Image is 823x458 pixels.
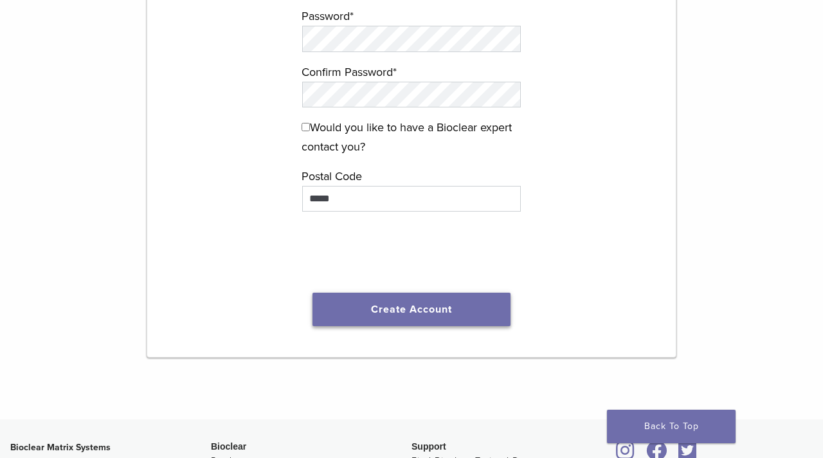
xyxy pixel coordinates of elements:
[314,227,509,277] iframe: reCAPTCHA
[302,123,310,131] input: Would you like to have a Bioclear expert contact you?
[211,441,246,452] span: Bioclear
[10,442,111,453] strong: Bioclear Matrix Systems
[312,293,511,326] button: Create Account
[607,410,736,443] a: Back To Top
[302,62,521,82] label: Confirm Password
[302,167,521,186] label: Postal Code
[302,118,521,156] label: Would you like to have a Bioclear expert contact you?
[411,441,446,452] span: Support
[302,6,521,26] label: Password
